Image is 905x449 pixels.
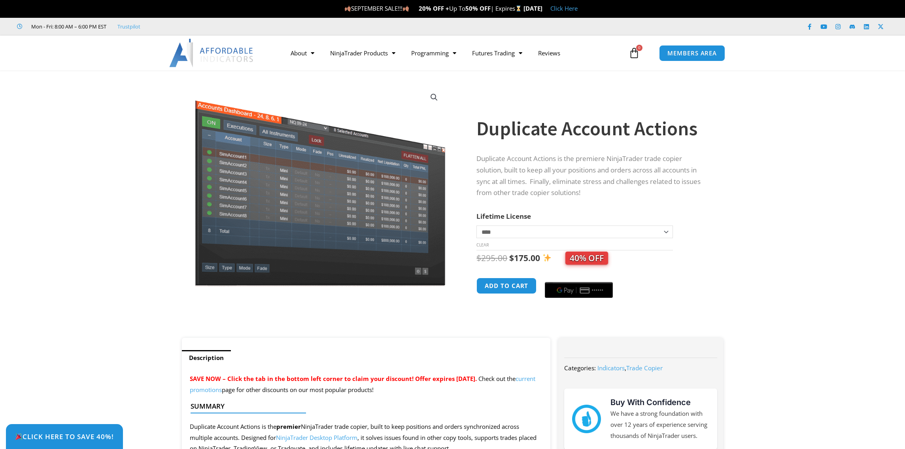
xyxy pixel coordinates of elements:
[550,4,578,12] a: Click Here
[476,115,707,142] h1: Duplicate Account Actions
[509,252,514,263] span: $
[190,373,543,396] p: Check out the page for other discounts on our most popular products!
[667,50,717,56] span: MEMBERS AREA
[565,252,608,265] span: 40% OFF
[545,282,613,298] button: Buy with GPay
[523,4,542,12] strong: [DATE]
[15,433,22,440] img: 🎉
[190,375,477,383] span: SAVE NOW – Click the tab in the bottom left corner to claim your discount! Offer expires [DATE].
[427,90,441,104] a: View full-screen image gallery
[169,39,254,67] img: LogoAI | Affordable Indicators – NinjaTrader
[636,45,642,51] span: 0
[597,364,625,372] a: Indicators
[476,242,489,248] a: Clear options
[403,6,409,11] img: 🍂
[617,42,652,64] a: 0
[564,364,596,372] span: Categories:
[464,44,530,62] a: Futures Trading
[344,4,523,12] span: SEPTEMBER SALE!!! Up To | Expires
[193,84,447,286] img: Screenshot 2024-08-26 15414455555
[509,252,540,263] bdi: 175.00
[345,6,351,11] img: 🍂
[572,405,601,433] img: mark thumbs good 43913 | Affordable Indicators – NinjaTrader
[191,402,536,410] h4: Summary
[182,350,231,366] a: Description
[322,44,403,62] a: NinjaTrader Products
[476,153,707,199] p: Duplicate Account Actions is the premiere NinjaTrader trade copier solution, built to keep all yo...
[465,4,491,12] strong: 50% OFF
[476,278,537,294] button: Add to cart
[592,288,604,293] text: ••••••
[610,396,709,408] h3: Buy With Confidence
[117,22,140,31] a: Trustpilot
[659,45,725,61] a: MEMBERS AREA
[476,252,481,263] span: $
[626,364,663,372] a: Trade Copier
[610,408,709,441] p: We have a strong foundation with over 12 years of experience serving thousands of NinjaTrader users.
[419,4,449,12] strong: 20% OFF +
[530,44,568,62] a: Reviews
[543,277,614,277] iframe: Secure payment input frame
[476,252,507,263] bdi: 295.00
[597,364,663,372] span: ,
[403,44,464,62] a: Programming
[6,424,123,449] a: 🎉Click Here to save 40%!
[283,44,322,62] a: About
[543,254,551,262] img: ✨
[476,212,531,221] label: Lifetime License
[516,6,521,11] img: ⌛
[15,433,114,440] span: Click Here to save 40%!
[29,22,106,31] span: Mon - Fri: 8:00 AM – 6:00 PM EST
[283,44,627,62] nav: Menu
